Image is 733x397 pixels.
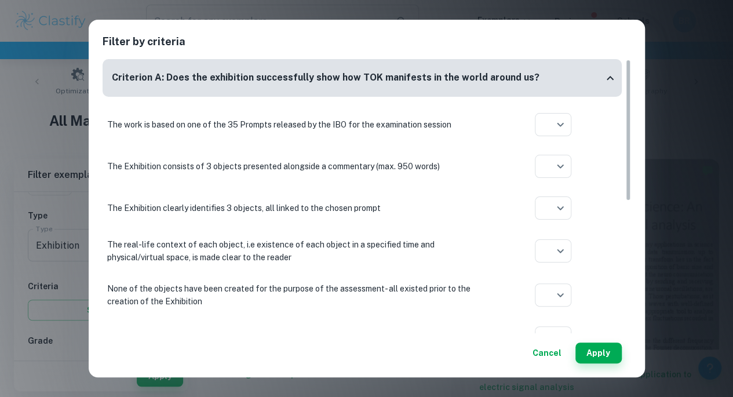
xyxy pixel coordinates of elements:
p: None of the objects have been created for the purpose of the assessment- all existed prior to the... [107,282,490,308]
h2: Filter by criteria [103,34,631,59]
p: The real-life context of each object, i.e existence of each object in a specified time and physic... [107,238,490,264]
button: Apply [575,343,622,363]
p: The work is based on one of the 35 Prompts released by the IBO for the examination session [107,118,490,131]
h6: Criterion A: Does the exhibition successfully show how TOK manifests in the world around us? [112,71,539,85]
p: The Exhibition clearly identifies 3 objects, all linked to the chosen prompt [107,202,490,214]
button: Cancel [528,343,566,363]
div: Criterion A: Does the exhibition successfully show how TOK manifests in the world around us? [103,59,622,97]
p: The objects chosen are specific rather than generic [107,332,490,344]
p: The Exhibition consists of 3 objects presented alongside a commentary (max. 950 words) [107,160,490,173]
